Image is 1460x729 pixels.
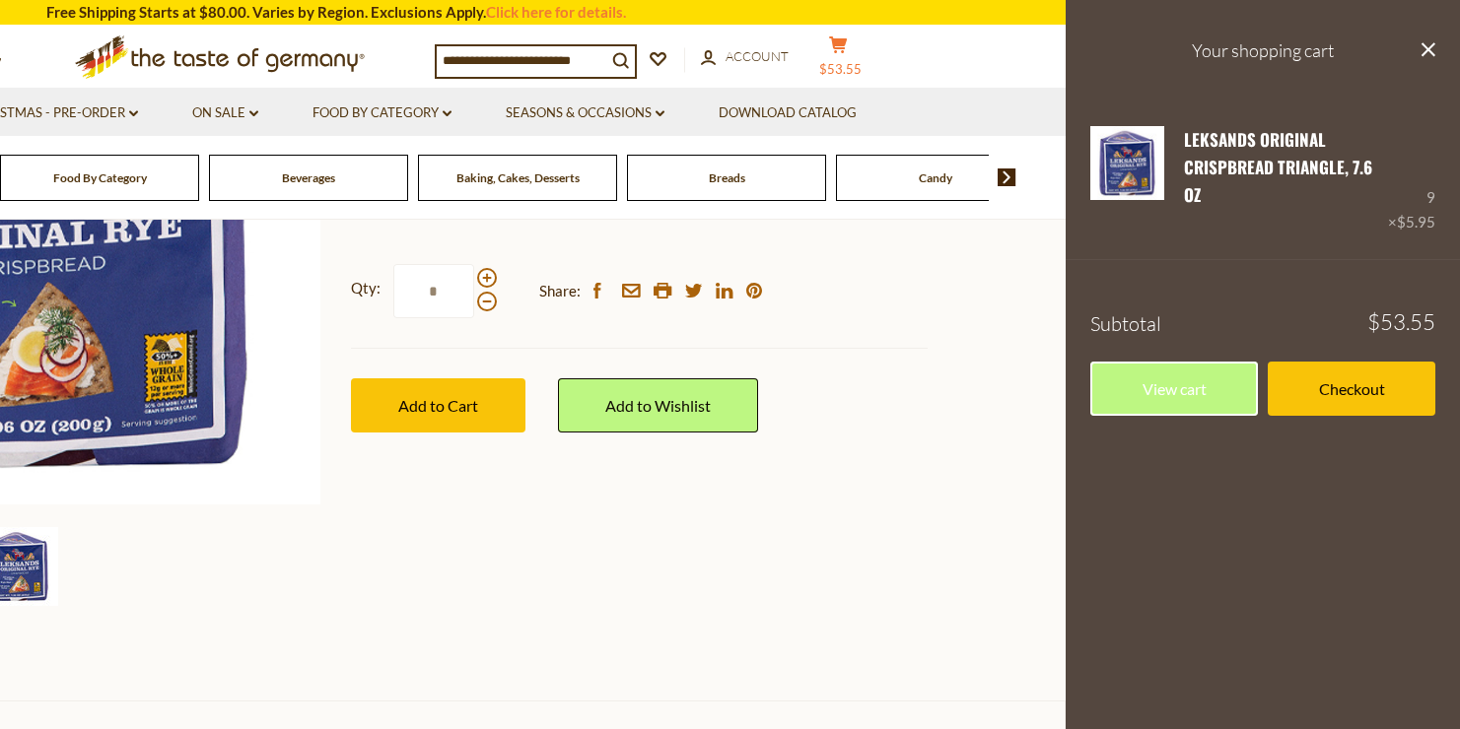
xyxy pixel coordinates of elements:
div: 9 × [1388,126,1435,235]
a: Seasons & Occasions [506,102,664,124]
a: Account [701,46,789,68]
img: Leksands Original Crispbread Triangle [1090,126,1164,200]
a: Beverages [282,170,335,185]
button: $53.55 [809,35,869,85]
button: Add to Cart [351,378,525,432]
a: Leksands Original Crispbread Triangle [1090,126,1164,235]
span: $53.55 [819,61,862,77]
span: $53.55 [1367,311,1435,333]
a: Leksands Original Crispbread Triangle, 7.6 oz [1184,127,1372,208]
a: Food By Category [313,102,452,124]
a: Add to Wishlist [558,378,758,432]
span: Share: [539,279,581,303]
a: Click here for details. [486,3,626,21]
a: Baking, Cakes, Desserts [456,170,580,185]
a: On Sale [192,102,258,124]
strong: Qty: [351,276,381,300]
a: Breads [709,170,745,185]
input: Qty: [393,264,474,318]
a: Checkout [1268,362,1435,416]
span: Account [726,48,789,64]
a: Download Catalog [719,102,857,124]
img: next arrow [998,168,1016,186]
a: Food By Category [53,170,147,185]
a: Candy [919,170,952,185]
a: View cart [1090,362,1258,416]
span: Add to Cart [398,396,478,415]
span: $5.95 [1397,213,1435,231]
span: Subtotal [1090,311,1161,336]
